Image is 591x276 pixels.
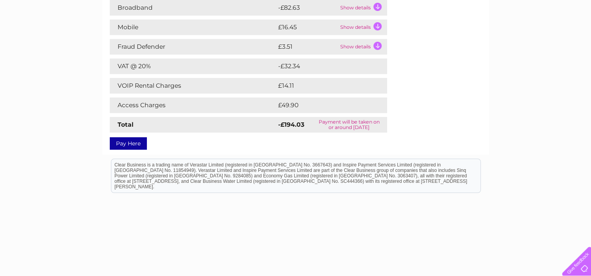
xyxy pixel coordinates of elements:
[278,121,304,128] strong: -£194.03
[276,19,338,35] td: £16.45
[473,33,490,39] a: Energy
[111,4,480,38] div: Clear Business is a trading name of Verastar Limited (registered in [GEOGRAPHIC_DATA] No. 3667643...
[110,58,276,74] td: VAT @ 20%
[495,33,518,39] a: Telecoms
[338,19,387,35] td: Show details
[276,97,372,113] td: £49.90
[311,117,387,133] td: Payment will be taken on or around [DATE]
[523,33,534,39] a: Blog
[110,137,147,150] a: Pay Here
[338,39,387,55] td: Show details
[454,33,468,39] a: Water
[21,20,61,44] img: logo.png
[565,33,584,39] a: Log out
[118,121,134,128] strong: Total
[444,4,498,14] a: 0333 014 3131
[110,78,276,94] td: VOIP Rental Charges
[276,58,373,74] td: -£32.34
[539,33,558,39] a: Contact
[110,19,276,35] td: Mobile
[110,39,276,55] td: Fraud Defender
[110,97,276,113] td: Access Charges
[276,39,338,55] td: £3.51
[276,78,369,94] td: £14.11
